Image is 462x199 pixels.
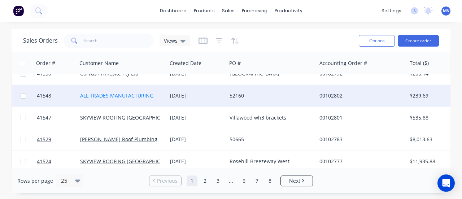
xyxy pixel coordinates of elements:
span: 41524 [37,158,51,165]
div: 50665 [230,136,310,143]
div: $535.88 [410,114,452,121]
a: Page 6 [239,176,249,186]
div: purchasing [238,5,271,16]
div: Customer Name [79,60,119,67]
div: settings [378,5,405,16]
div: [DATE] [170,158,224,165]
img: Factory [13,5,24,16]
div: Villawood wh3 brackets [230,114,310,121]
a: Next page [281,177,313,185]
span: 41547 [37,114,51,121]
a: 41529 [37,129,80,150]
a: [PERSON_NAME] Roof Plumbing [80,136,157,143]
div: Created Date [170,60,201,67]
div: 52160 [230,92,310,99]
a: Page 3 [213,176,223,186]
div: [DATE] [170,136,224,143]
div: sales [218,5,238,16]
div: products [190,5,218,16]
span: Previous [157,177,178,185]
a: Page 2 [200,176,210,186]
a: SKYVIEW ROOFING [GEOGRAPHIC_DATA] P/L [80,158,185,165]
ul: Pagination [146,176,316,186]
span: Next [289,177,300,185]
a: Previous page [149,177,181,185]
span: MV [443,8,449,14]
span: 41548 [37,92,51,99]
button: Create order [398,35,439,47]
a: Jump forward [226,176,236,186]
a: Page 7 [252,176,262,186]
span: Views [164,37,178,44]
div: [DATE] [170,114,224,121]
div: 00102783 [319,136,400,143]
div: PO # [229,60,241,67]
a: Page 8 [265,176,275,186]
span: Rows per page [17,177,53,185]
h1: Sales Orders [23,37,58,44]
div: Rosehill Breezeway West [230,158,310,165]
a: Page 1 is your current page [187,176,197,186]
a: ALL TRADES MANUFACTURING [80,92,153,99]
div: $8,013.63 [410,136,452,143]
button: Options [359,35,395,47]
div: $239.69 [410,92,452,99]
div: 00102801 [319,114,400,121]
a: SKYVIEW ROOFING [GEOGRAPHIC_DATA] P/L [80,114,185,121]
a: 41548 [37,85,80,107]
div: [DATE] [170,92,224,99]
a: 41547 [37,107,80,129]
div: 00102802 [319,92,400,99]
a: 41524 [37,151,80,172]
span: 41529 [37,136,51,143]
div: Order # [36,60,55,67]
div: $11,935.88 [410,158,452,165]
div: Total ($) [410,60,429,67]
a: dashboard [156,5,190,16]
div: productivity [271,5,306,16]
input: Search... [84,34,154,48]
div: Accounting Order # [319,60,367,67]
div: 00102777 [319,158,400,165]
div: Open Intercom Messenger [437,174,455,192]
